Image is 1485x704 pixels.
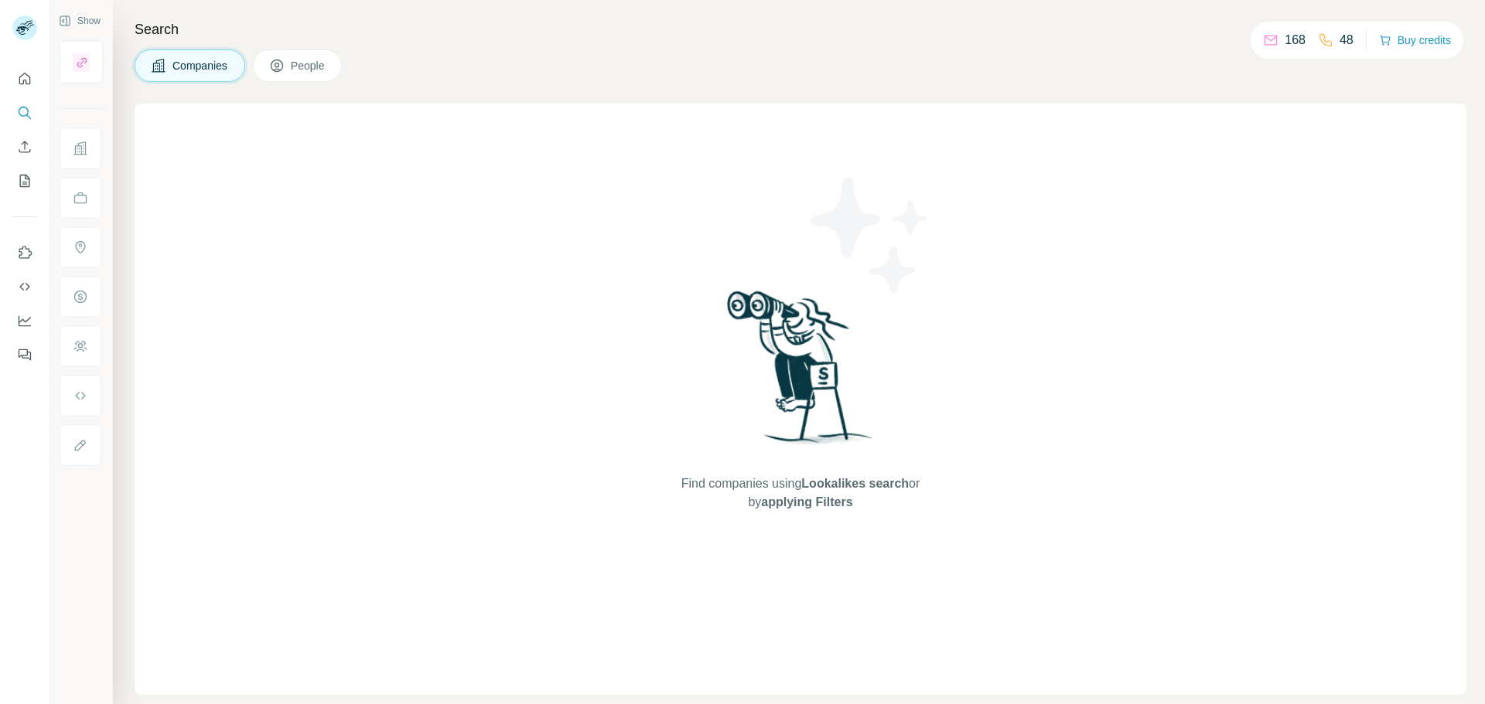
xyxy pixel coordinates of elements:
span: Companies [172,58,229,73]
img: Surfe Illustration - Woman searching with binoculars [720,287,881,459]
img: Surfe Illustration - Stars [801,165,940,304]
h4: Search [135,19,1466,40]
span: Lookalikes search [801,477,909,490]
span: applying Filters [761,495,852,508]
button: Use Surfe API [12,273,37,301]
button: Buy credits [1379,29,1451,51]
button: Dashboard [12,307,37,335]
button: My lists [12,167,37,195]
button: Enrich CSV [12,133,37,161]
button: Feedback [12,341,37,369]
button: Quick start [12,65,37,93]
span: People [291,58,326,73]
p: 168 [1285,31,1306,49]
button: Use Surfe on LinkedIn [12,239,37,267]
span: Find companies using or by [677,474,924,512]
button: Search [12,99,37,127]
button: Show [48,9,111,32]
p: 48 [1340,31,1354,49]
